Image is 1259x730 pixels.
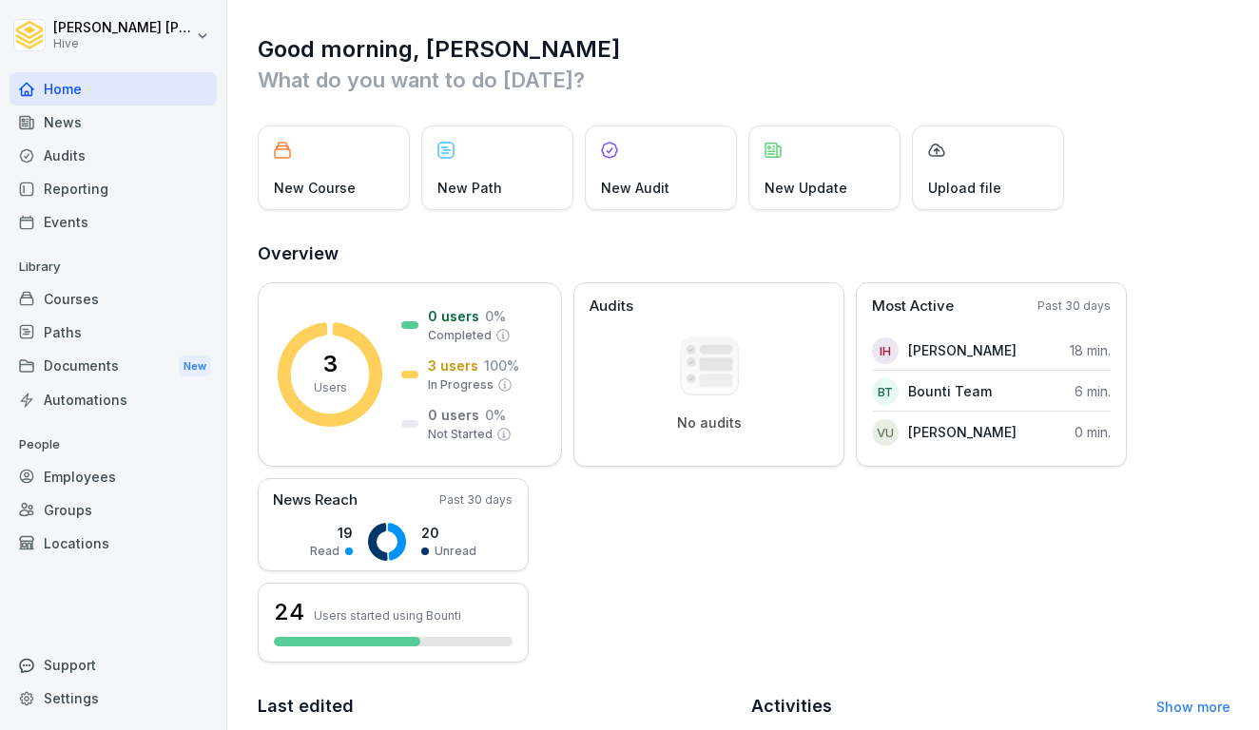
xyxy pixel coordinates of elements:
[908,381,992,401] p: Bounti Team
[10,349,217,384] div: Documents
[10,682,217,715] a: Settings
[437,178,502,198] p: New Path
[485,405,506,425] p: 0 %
[10,383,217,416] a: Automations
[314,608,461,623] p: Users started using Bounti
[258,34,1230,65] h1: Good morning, [PERSON_NAME]
[484,355,519,375] p: 100 %
[10,72,217,106] a: Home
[10,172,217,205] a: Reporting
[10,349,217,384] a: DocumentsNew
[10,139,217,172] a: Audits
[1156,699,1230,715] a: Show more
[10,282,217,316] a: Courses
[872,337,899,364] div: IH
[258,693,738,720] h2: Last edited
[179,355,211,377] div: New
[323,353,338,375] p: 3
[1037,298,1111,315] p: Past 30 days
[274,596,304,628] h3: 24
[421,523,476,543] p: 20
[10,493,217,527] a: Groups
[1075,381,1111,401] p: 6 min.
[258,65,1230,95] p: What do you want to do [DATE]?
[428,355,478,375] p: 3 users
[10,430,217,460] p: People
[10,106,217,139] a: News
[872,378,899,405] div: BT
[928,178,1001,198] p: Upload file
[273,490,358,511] p: News Reach
[751,693,832,720] h2: Activities
[908,422,1017,442] p: [PERSON_NAME]
[258,240,1230,267] h2: Overview
[765,178,847,198] p: New Update
[439,491,513,509] p: Past 30 days
[590,296,633,317] p: Audits
[274,178,356,198] p: New Course
[485,306,506,326] p: 0 %
[428,306,479,326] p: 0 users
[428,405,479,425] p: 0 users
[10,460,217,493] a: Employees
[310,543,339,560] p: Read
[10,205,217,239] a: Events
[310,523,353,543] p: 19
[601,178,669,198] p: New Audit
[10,316,217,349] a: Paths
[872,419,899,446] div: VU
[10,252,217,282] p: Library
[677,414,742,432] p: No audits
[428,426,493,443] p: Not Started
[1075,422,1111,442] p: 0 min.
[1070,340,1111,360] p: 18 min.
[53,37,192,50] p: Hive
[872,296,954,317] p: Most Active
[908,340,1017,360] p: [PERSON_NAME]
[428,327,492,344] p: Completed
[10,648,217,682] div: Support
[53,20,192,36] p: [PERSON_NAME] [PERSON_NAME]
[435,543,476,560] p: Unread
[428,376,494,394] p: In Progress
[10,527,217,560] a: Locations
[314,379,347,396] p: Users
